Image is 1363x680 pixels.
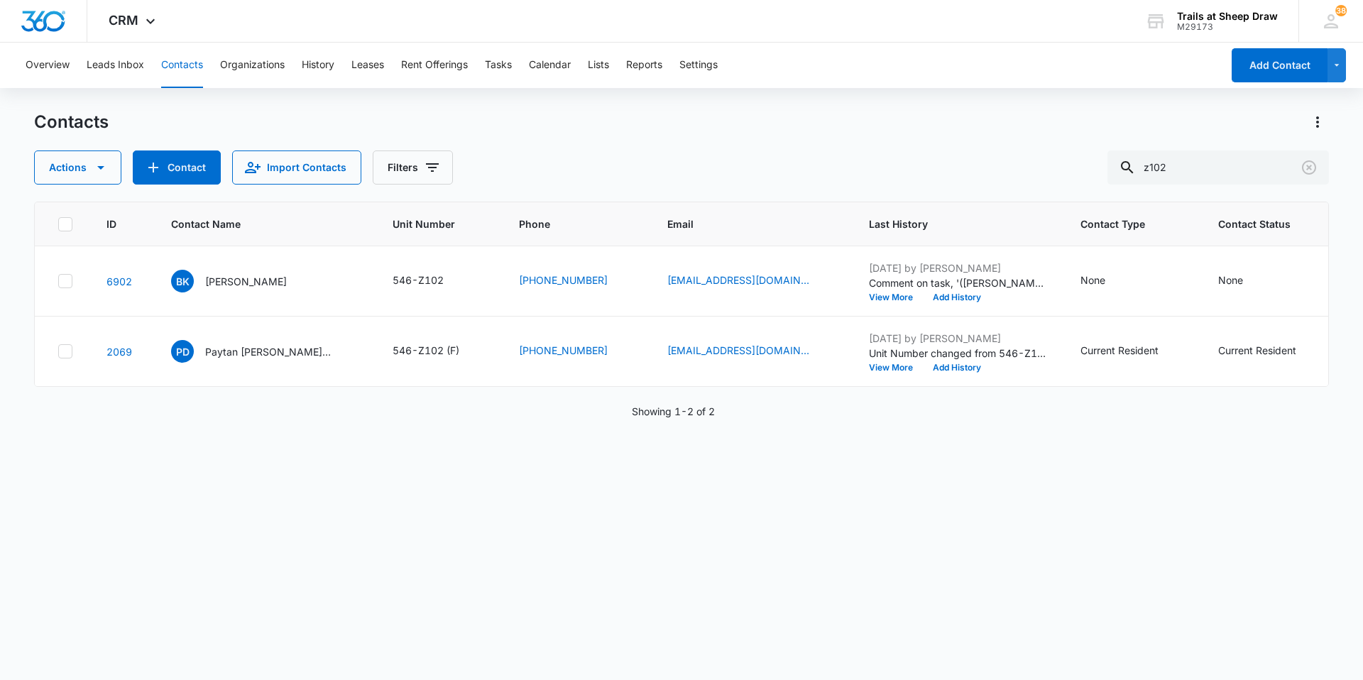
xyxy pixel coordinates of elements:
[869,216,1026,231] span: Last History
[632,404,715,419] p: Showing 1-2 of 2
[393,343,485,360] div: Unit Number - 546-Z102 (F) - Select to Edit Field
[588,43,609,88] button: Lists
[923,293,991,302] button: Add History
[161,43,203,88] button: Contacts
[869,331,1046,346] p: [DATE] by [PERSON_NAME]
[679,43,718,88] button: Settings
[519,273,633,290] div: Phone - (970) 324-9638 - Select to Edit Field
[667,216,814,231] span: Email
[232,150,361,185] button: Import Contacts
[34,150,121,185] button: Actions
[393,273,469,290] div: Unit Number - 546-Z102 - Select to Edit Field
[485,43,512,88] button: Tasks
[1080,343,1159,358] div: Current Resident
[302,43,334,88] button: History
[87,43,144,88] button: Leads Inbox
[401,43,468,88] button: Rent Offerings
[1218,343,1322,360] div: Contact Status - Current Resident - Select to Edit Field
[1080,343,1184,360] div: Contact Type - Current Resident - Select to Edit Field
[1335,5,1347,16] div: notifications count
[667,273,835,290] div: Email - Kirbyball@gmail.com - Select to Edit Field
[373,150,453,185] button: Filters
[106,275,132,287] a: Navigate to contact details page for Brian Kirby
[1080,216,1164,231] span: Contact Type
[1218,273,1269,290] div: Contact Status - None - Select to Edit Field
[106,216,116,231] span: ID
[351,43,384,88] button: Leases
[519,343,633,360] div: Phone - (970) 200-3157 - Select to Edit Field
[171,270,312,292] div: Contact Name - Brian Kirby - Select to Edit Field
[519,343,608,358] a: [PHONE_NUMBER]
[171,270,194,292] span: BK
[1107,150,1329,185] input: Search Contacts
[626,43,662,88] button: Reports
[109,13,138,28] span: CRM
[667,273,809,287] a: [EMAIL_ADDRESS][DOMAIN_NAME]
[519,273,608,287] a: [PHONE_NUMBER]
[393,343,459,358] div: 546-Z102 (F)
[393,273,444,287] div: 546-Z102
[1218,343,1296,358] div: Current Resident
[205,344,333,359] p: Paytan [PERSON_NAME] & [PERSON_NAME]
[869,363,923,372] button: View More
[923,363,991,372] button: Add History
[1177,22,1278,32] div: account id
[205,274,287,289] p: [PERSON_NAME]
[869,293,923,302] button: View More
[171,340,358,363] div: Contact Name - Paytan Drinkhouse & Taylor Drinkhouse - Select to Edit Field
[171,340,194,363] span: PD
[171,216,338,231] span: Contact Name
[519,216,613,231] span: Phone
[869,261,1046,275] p: [DATE] by [PERSON_NAME]
[1298,156,1320,179] button: Clear
[667,343,809,358] a: [EMAIL_ADDRESS][DOMAIN_NAME]
[106,346,132,358] a: Navigate to contact details page for Paytan Drinkhouse & Taylor Drinkhouse
[667,343,835,360] div: Email - PAYTON1021@ICLOUD.COM - Select to Edit Field
[1218,273,1243,287] div: None
[1232,48,1328,82] button: Add Contact
[1218,216,1301,231] span: Contact Status
[1080,273,1131,290] div: Contact Type - None - Select to Edit Field
[26,43,70,88] button: Overview
[529,43,571,88] button: Calendar
[1335,5,1347,16] span: 38
[393,216,485,231] span: Unit Number
[133,150,221,185] button: Add Contact
[1080,273,1105,287] div: None
[869,275,1046,290] p: Comment on task, '([PERSON_NAME] Electric) Z102 Work Order ' "[PERSON_NAME] scheduled to come bac...
[869,346,1046,361] p: Unit Number changed from 546-Z102 to 546-Z102 (F).
[1177,11,1278,22] div: account name
[220,43,285,88] button: Organizations
[1306,111,1329,133] button: Actions
[34,111,109,133] h1: Contacts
